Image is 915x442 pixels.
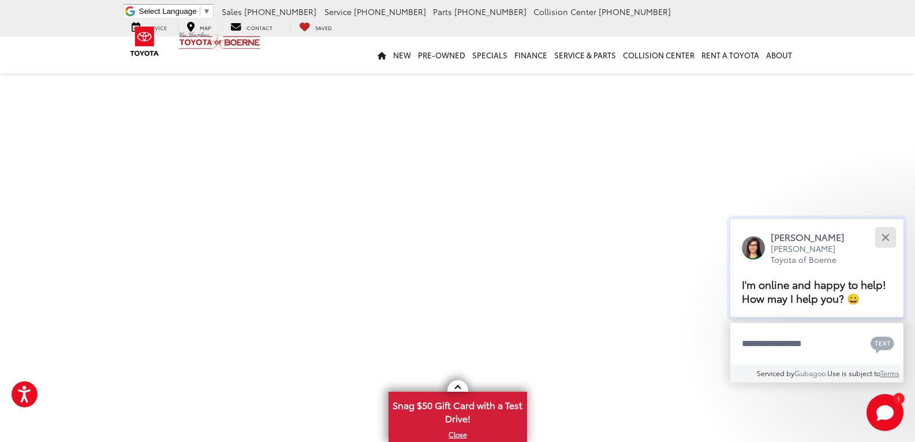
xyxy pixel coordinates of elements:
p: [PERSON_NAME] Toyota of Boerne [771,243,856,266]
a: New [390,36,414,73]
button: Close [873,225,898,250]
a: Select Language​ [139,7,211,16]
span: Parts [433,6,452,17]
button: Toggle Chat Window [867,394,903,431]
a: Service & Parts: Opens in a new tab [551,36,619,73]
a: Collision Center [619,36,698,73]
span: 1 [897,396,900,401]
span: Snag $50 Gift Card with a Test Drive! [390,393,526,428]
span: I'm online and happy to help! How may I help you? 😀 [742,276,886,306]
span: [PHONE_NUMBER] [354,6,426,17]
a: My Saved Vehicles [290,21,341,32]
span: [PHONE_NUMBER] [454,6,526,17]
span: ▼ [203,7,211,16]
a: Contact [222,21,281,32]
span: Use is subject to [827,368,880,378]
img: Toyota [123,23,166,60]
span: Saved [315,24,332,31]
a: Finance [511,36,551,73]
span: Serviced by [757,368,794,378]
button: Chat with SMS [867,330,898,356]
a: Terms [880,368,899,378]
a: About [763,36,796,73]
svg: Start Chat [867,394,903,431]
a: Pre-Owned [414,36,469,73]
div: Close[PERSON_NAME][PERSON_NAME] Toyota of BoerneI'm online and happy to help! How may I help you?... [730,219,903,382]
textarea: Type your message [730,323,903,365]
img: Vic Vaughan Toyota of Boerne [178,31,261,51]
svg: Text [871,335,894,354]
a: Specials [469,36,511,73]
span: Select Language [139,7,197,16]
a: Service [123,21,175,32]
p: [PERSON_NAME] [771,231,856,243]
a: Rent a Toyota [698,36,763,73]
a: Gubagoo. [794,368,827,378]
span: [PHONE_NUMBER] [599,6,671,17]
span: [PHONE_NUMBER] [244,6,316,17]
a: Home [374,36,390,73]
span: Sales [222,6,242,17]
span: Collision Center [533,6,596,17]
a: Map [178,21,219,32]
span: Service [324,6,352,17]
